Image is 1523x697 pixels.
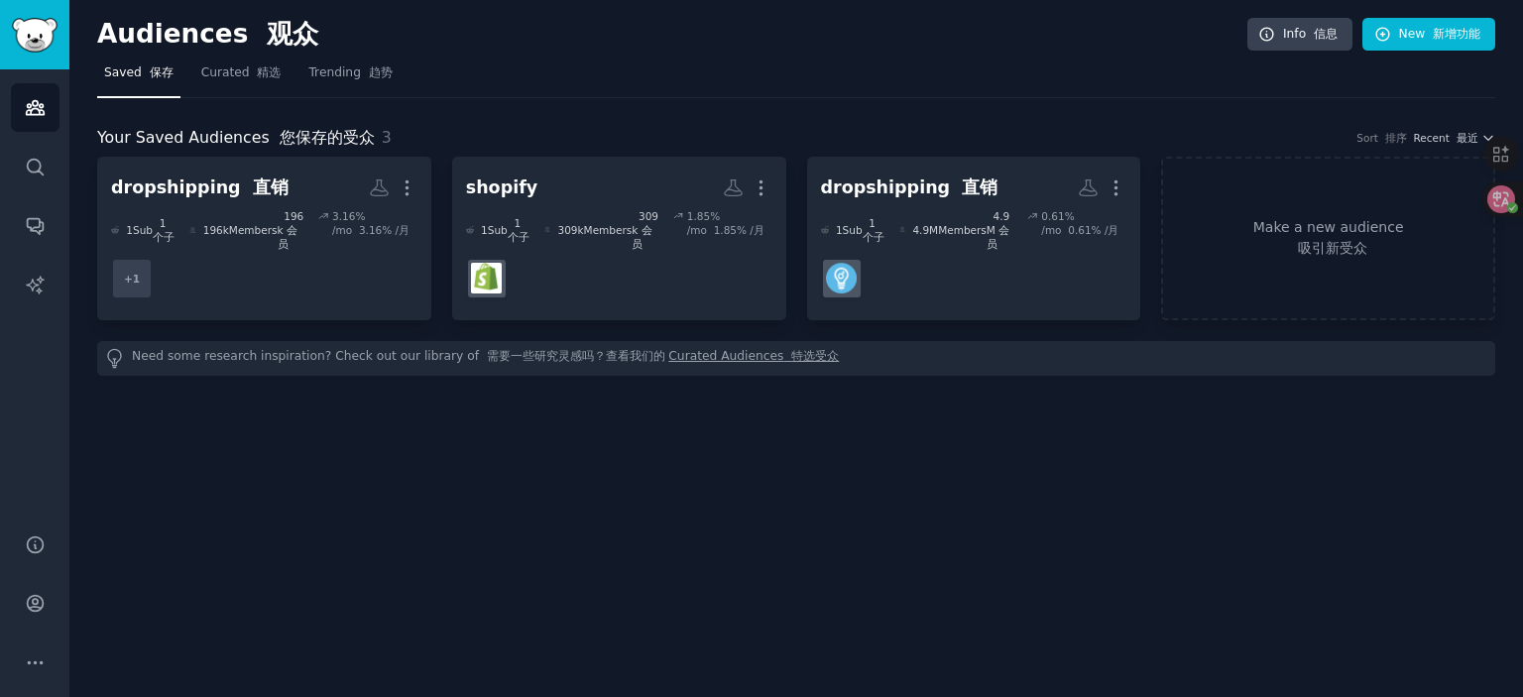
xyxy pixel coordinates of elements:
div: 196k Members [189,209,304,251]
a: shopify1Sub 1 个子309kMembers 309k 会员1.85% /mo 1.85% /月shopify [452,157,786,320]
font: 保存 [150,65,174,79]
font: 新增功能 [1433,27,1480,41]
span: Trending [308,64,392,82]
div: Sort [1356,131,1406,145]
font: 趋势 [369,65,393,79]
button: Recent 最近 [1414,131,1495,145]
font: 直销 [962,177,997,197]
a: Saved 保存 [97,58,180,98]
font: 排序 [1385,132,1407,144]
a: Trending 趋势 [301,58,399,98]
font: 1 个子 [508,217,529,243]
div: 309k Members [544,209,659,251]
div: 3.16 % /mo [332,209,417,251]
div: 1 Sub [111,209,176,251]
a: dropshipping 直销1Sub 1 个子4.9MMembers 4.9M 会员0.61% /mo 0.61% /月Entrepreneur [807,157,1141,320]
font: 196k 会员 [278,210,304,250]
div: Need some research inspiration? Check out our library of [97,341,1495,376]
font: 最近 [1457,132,1478,144]
h2: Audiences [97,19,1247,51]
font: 1.85% /月 [714,224,764,236]
font: 直销 [253,177,289,197]
div: + 1 [111,258,153,299]
a: Curated 精选 [194,58,289,98]
font: 需要一些研究灵感吗？查看我们的 [487,349,665,363]
div: dropshipping [111,175,289,200]
font: 0.61% /月 [1068,224,1118,236]
a: New 新增功能 [1362,18,1495,52]
div: 1 Sub [821,209,885,251]
font: 观众 [267,19,318,49]
span: Curated [201,64,282,82]
a: Info 信息 [1247,18,1352,52]
span: Your Saved Audiences [97,126,375,151]
img: GummySearch logo [12,18,58,53]
font: 特选受众 [791,349,839,363]
span: Recent [1414,131,1478,145]
div: 0.61 % /mo [1041,209,1126,251]
a: Curated Audiences 特选受众 [668,348,839,369]
span: 3 [382,128,392,147]
a: Make a new audience 吸引新受众 [1161,157,1495,320]
font: 吸引新受众 [1298,240,1367,256]
font: 您保存的受众 [280,128,375,147]
a: dropshipping 直销1Sub 1 个子196kMembers 196k 会员3.16% /mo 3.16% /月+1 [97,157,431,320]
div: 4.9M Members [899,209,1014,251]
font: 1 个子 [863,217,884,243]
font: 信息 [1314,27,1338,41]
div: dropshipping [821,175,998,200]
div: shopify [466,175,537,200]
font: 1 个子 [153,217,175,243]
span: Saved [104,64,174,82]
div: 1 Sub [466,209,530,251]
font: 精选 [257,65,281,79]
font: 3.16% /月 [359,224,410,236]
div: 1.85 % /mo [687,209,772,251]
font: 4.9M 会员 [987,210,1009,250]
img: shopify [471,263,502,293]
img: Entrepreneur [826,263,857,293]
font: 309k 会员 [632,210,658,250]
